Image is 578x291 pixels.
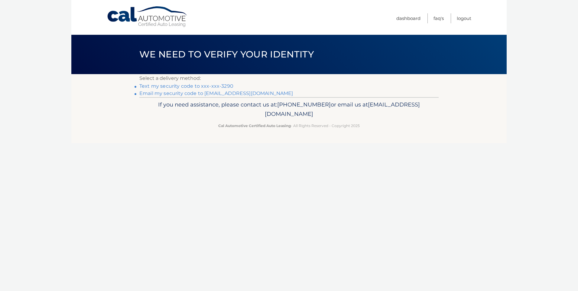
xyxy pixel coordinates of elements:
[457,13,471,23] a: Logout
[139,74,439,83] p: Select a delivery method:
[396,13,421,23] a: Dashboard
[143,100,435,119] p: If you need assistance, please contact us at: or email us at
[218,123,291,128] strong: Cal Automotive Certified Auto Leasing
[143,123,435,129] p: - All Rights Reserved - Copyright 2025
[139,83,233,89] a: Text my security code to xxx-xxx-3290
[433,13,444,23] a: FAQ's
[139,49,314,60] span: We need to verify your identity
[139,90,293,96] a: Email my security code to [EMAIL_ADDRESS][DOMAIN_NAME]
[107,6,188,28] a: Cal Automotive
[277,101,331,108] span: [PHONE_NUMBER]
